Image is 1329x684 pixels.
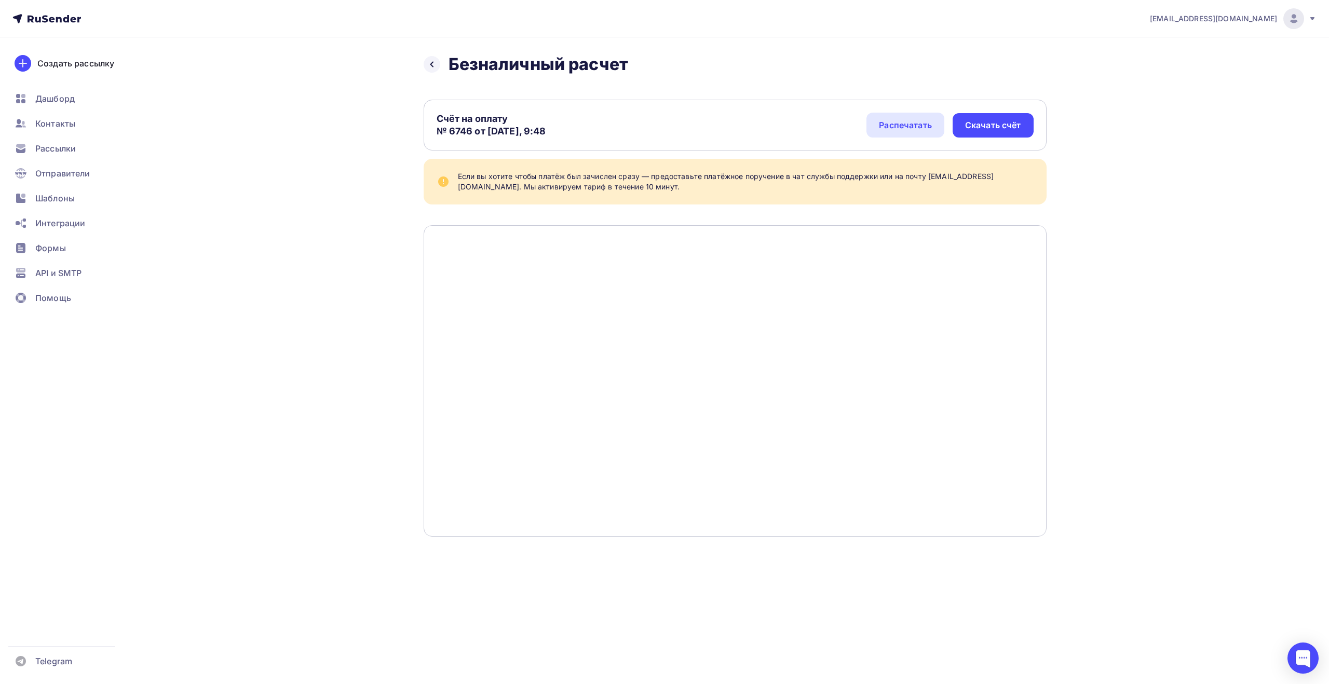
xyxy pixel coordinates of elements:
[449,54,629,75] h2: Безналичный расчет
[458,171,1034,192] div: Если вы хотите чтобы платёж был зачислен сразу — предоставьте платёжное поручение в чат службы по...
[8,188,132,209] a: Шаблоны
[35,655,72,667] span: Telegram
[8,138,132,159] a: Рассылки
[1150,8,1317,29] a: [EMAIL_ADDRESS][DOMAIN_NAME]
[35,267,82,279] span: API и SMTP
[8,238,132,258] a: Формы
[35,167,90,180] span: Отправители
[965,119,1021,131] div: Скачать счёт
[35,242,66,254] span: Формы
[35,292,71,304] span: Помощь
[8,113,132,134] a: Контакты
[8,163,132,184] a: Отправители
[1150,13,1277,24] span: [EMAIL_ADDRESS][DOMAIN_NAME]
[37,57,114,70] div: Создать рассылку
[8,88,132,109] a: Дашборд
[35,142,76,155] span: Рассылки
[437,113,546,138] div: Счёт на оплату № 6746 от [DATE], 9:48
[35,117,75,130] span: Контакты
[35,92,75,105] span: Дашборд
[35,192,75,204] span: Шаблоны
[35,217,85,229] span: Интеграции
[879,119,932,131] div: Распечатать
